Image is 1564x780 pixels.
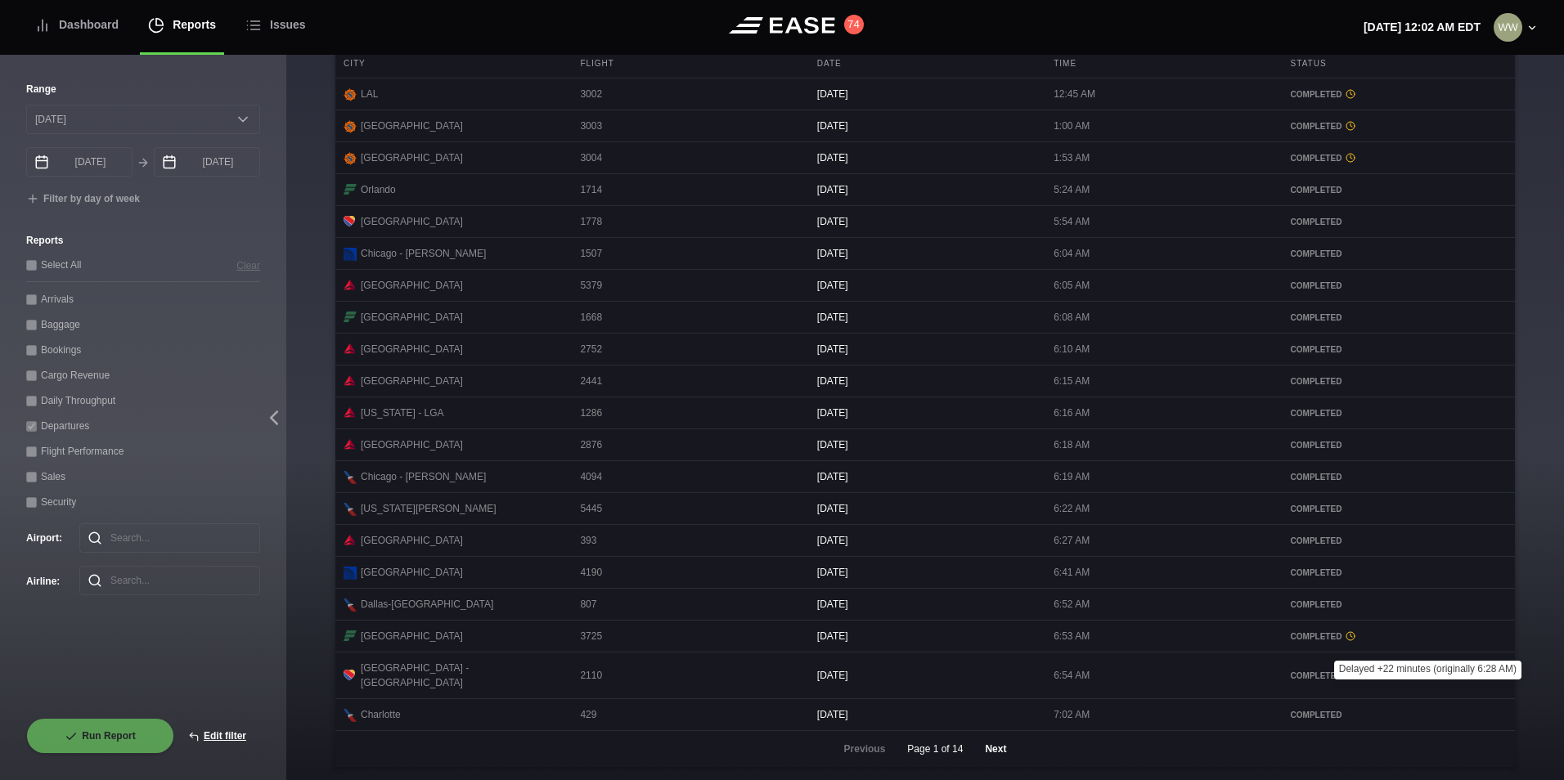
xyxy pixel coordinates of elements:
span: 6:52 AM [1054,598,1090,610]
span: 393 [580,535,596,546]
span: 6:19 AM [1054,471,1090,482]
div: [DATE] [809,238,1041,269]
span: 6:54 AM [1054,670,1090,681]
span: [GEOGRAPHIC_DATA] [361,119,463,133]
span: 6:27 AM [1054,535,1090,546]
span: 6:15 AM [1054,375,1090,387]
div: [DATE] [809,660,1041,691]
div: Date [809,49,1041,78]
button: Clear [236,257,260,274]
span: 12:45 AM [1054,88,1095,100]
div: [DATE] [809,461,1041,492]
div: [DATE] [809,699,1041,730]
span: 2441 [580,375,602,387]
span: [GEOGRAPHIC_DATA] - [GEOGRAPHIC_DATA] [361,661,560,690]
div: COMPLETED [1291,535,1507,547]
input: Search... [79,566,260,595]
div: Status [1283,49,1515,78]
div: [DATE] [809,365,1041,397]
img: 44fab04170f095a2010eee22ca678195 [1494,13,1522,42]
button: Next [971,731,1020,767]
div: COMPLETED [1291,567,1507,579]
div: [DATE] [809,493,1041,524]
span: Charlotte [361,707,401,722]
div: COMPLETED [1291,375,1507,388]
span: Chicago - [PERSON_NAME] [361,469,486,484]
span: 6:22 AM [1054,503,1090,514]
div: COMPLETED [1291,280,1507,292]
span: 4190 [580,567,602,578]
div: LAL [344,87,560,101]
div: [DATE] [809,78,1041,110]
span: 1286 [580,407,602,419]
div: [DATE] [809,302,1041,333]
div: COMPLETED [1291,312,1507,324]
span: 2876 [580,439,602,451]
span: Chicago - [PERSON_NAME] [361,246,486,261]
div: COMPLETED [1291,88,1507,101]
span: 7:02 AM [1054,709,1090,720]
div: [DATE] [809,589,1041,620]
div: COMPLETED [1291,120,1507,132]
div: COMPLETED [1291,630,1507,643]
span: Dallas-[GEOGRAPHIC_DATA] [361,597,493,612]
label: Range [26,82,260,96]
span: 6:41 AM [1054,567,1090,578]
div: [DATE] [809,174,1041,205]
span: [GEOGRAPHIC_DATA] [361,533,463,548]
div: [DATE] [809,397,1041,428]
span: [GEOGRAPHIC_DATA] [361,437,463,452]
input: Search... [79,523,260,553]
span: 6:10 AM [1054,343,1090,355]
span: 5:54 AM [1054,216,1090,227]
button: 74 [844,15,864,34]
span: 1:00 AM [1054,120,1090,132]
div: [DATE] [809,557,1041,588]
div: COMPLETED [1291,503,1507,515]
span: Page 1 of 14 [907,742,963,756]
span: 5:24 AM [1054,184,1090,195]
span: 6:05 AM [1054,280,1090,291]
span: 2110 [580,670,602,681]
div: [DATE] [809,429,1041,460]
div: [DATE] [809,270,1041,301]
div: [DATE] [809,110,1041,141]
button: Edit filter [174,718,260,754]
span: 6:08 AM [1054,312,1090,323]
span: 6:18 AM [1054,439,1090,451]
input: mm/dd/yyyy [154,147,260,177]
span: 1507 [580,248,602,259]
span: 2752 [580,343,602,355]
label: Airport : [26,531,53,545]
p: [DATE] 12:02 AM EDT [1364,19,1481,36]
span: Orlando [361,182,396,197]
div: COMPLETED [1291,343,1507,356]
span: [US_STATE][PERSON_NAME] [361,501,497,516]
span: 429 [580,709,596,720]
span: [GEOGRAPHIC_DATA] [361,342,463,356]
div: [DATE] [809,525,1041,556]
span: [GEOGRAPHIC_DATA] [361,214,463,229]
span: [US_STATE] - LGA [361,406,444,420]
span: [GEOGRAPHIC_DATA] [361,278,463,293]
label: Reports [26,233,260,248]
div: COMPLETED [1291,152,1507,164]
div: COMPLETED [1291,407,1507,419]
div: COMPLETED [1291,439,1507,451]
span: 5445 [580,503,602,514]
span: 1:53 AM [1054,152,1090,164]
span: 3725 [580,630,602,642]
div: Time [1045,49,1278,78]
button: Filter by day of week [26,193,140,206]
div: [DATE] [809,142,1041,173]
span: 6:53 AM [1054,630,1090,642]
div: COMPLETED [1291,670,1507,682]
span: 5379 [580,280,602,291]
div: COMPLETED [1291,471,1507,483]
div: COMPLETED [1291,598,1507,611]
span: [GEOGRAPHIC_DATA] [361,310,463,325]
div: City [335,49,568,78]
input: mm/dd/yyyy [26,147,133,177]
label: Airline : [26,574,53,589]
span: 3002 [580,88,602,100]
